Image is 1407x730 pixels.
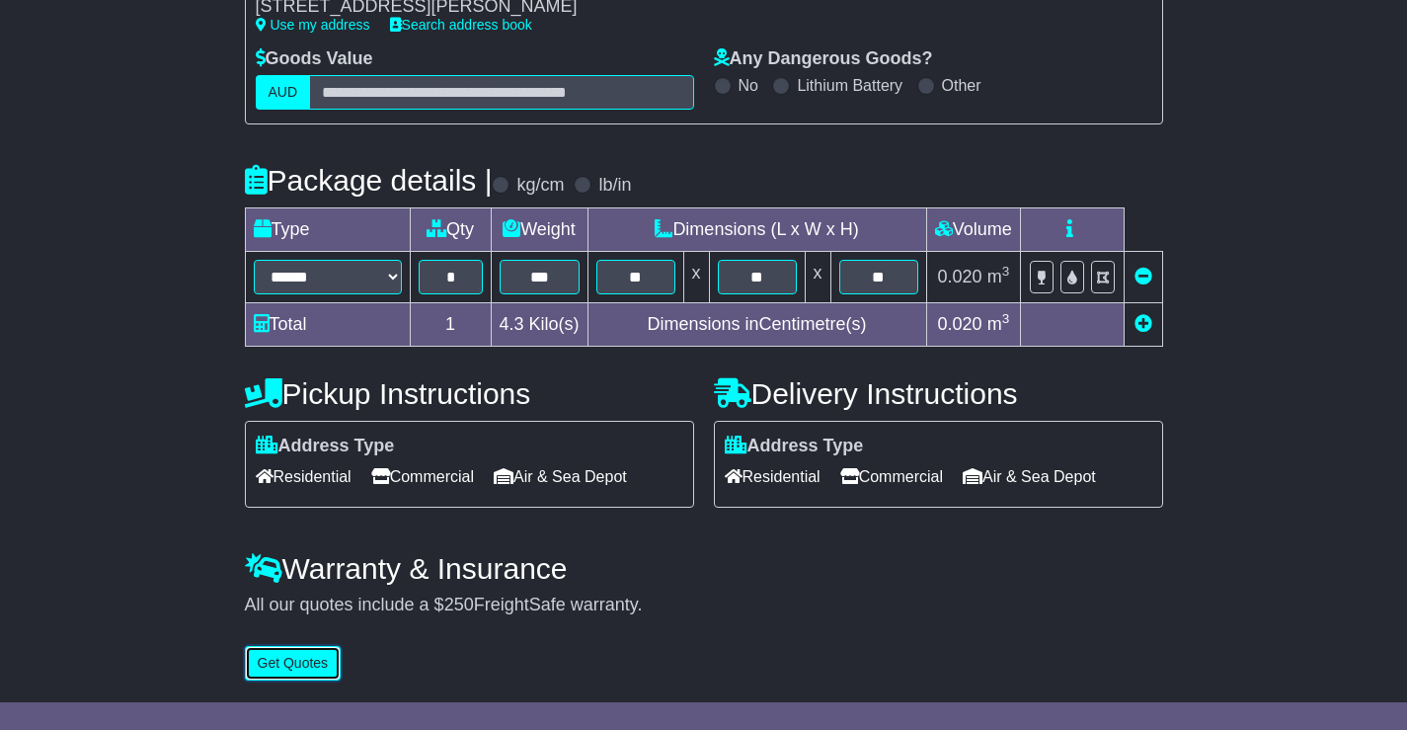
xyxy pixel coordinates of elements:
sup: 3 [1002,264,1010,279]
span: m [987,314,1010,334]
label: No [739,76,758,95]
td: Qty [410,207,491,251]
label: Lithium Battery [797,76,902,95]
h4: Package details | [245,164,493,197]
h4: Delivery Instructions [714,377,1163,410]
a: Use my address [256,17,370,33]
a: Remove this item [1134,267,1152,286]
td: 1 [410,302,491,346]
td: x [683,251,709,302]
td: Weight [491,207,587,251]
span: Residential [256,461,352,492]
label: Address Type [256,436,395,457]
a: Search address book [390,17,532,33]
td: Volume [926,207,1021,251]
span: Air & Sea Depot [494,461,627,492]
label: lb/in [598,175,631,197]
label: AUD [256,75,311,110]
label: Any Dangerous Goods? [714,48,933,70]
span: Commercial [840,461,943,492]
label: kg/cm [516,175,564,197]
span: 250 [444,595,474,614]
a: Add new item [1134,314,1152,334]
h4: Pickup Instructions [245,377,694,410]
label: Goods Value [256,48,373,70]
button: Get Quotes [245,646,342,681]
span: 0.020 [938,314,982,334]
div: All our quotes include a $ FreightSafe warranty. [245,595,1163,616]
td: Type [245,207,410,251]
span: Residential [725,461,821,492]
td: Kilo(s) [491,302,587,346]
td: x [805,251,830,302]
span: 4.3 [500,314,524,334]
span: Air & Sea Depot [963,461,1096,492]
h4: Warranty & Insurance [245,552,1163,585]
span: Commercial [371,461,474,492]
td: Dimensions in Centimetre(s) [587,302,926,346]
label: Other [942,76,981,95]
td: Dimensions (L x W x H) [587,207,926,251]
label: Address Type [725,436,864,457]
span: 0.020 [938,267,982,286]
sup: 3 [1002,311,1010,326]
td: Total [245,302,410,346]
span: m [987,267,1010,286]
